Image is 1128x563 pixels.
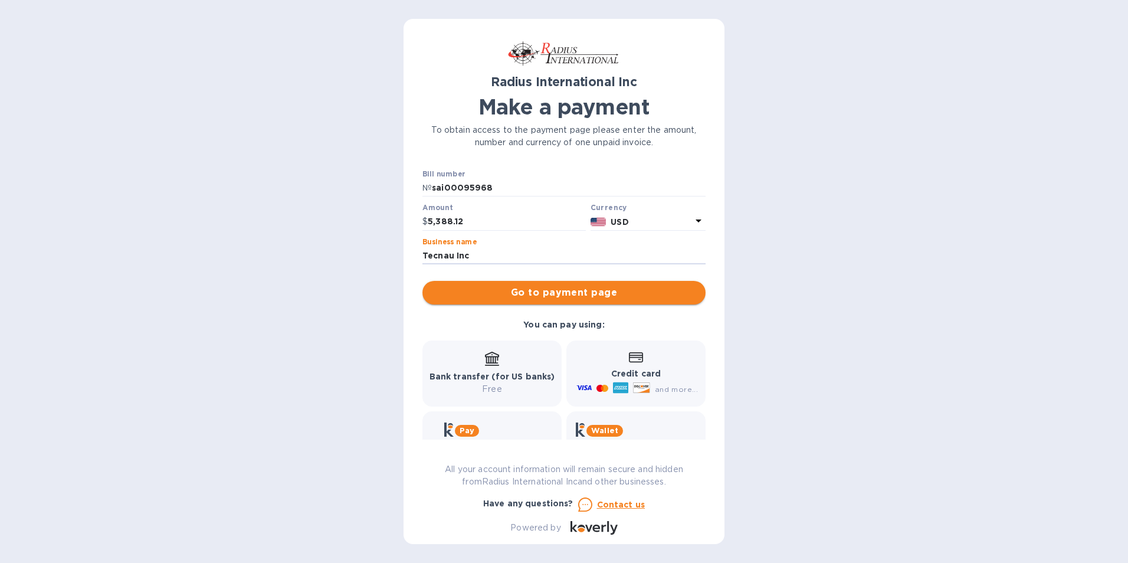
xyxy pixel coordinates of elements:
[597,500,645,509] u: Contact us
[591,426,618,435] b: Wallet
[422,215,428,228] p: $
[428,213,586,231] input: 0.00
[483,499,573,508] b: Have any questions?
[422,171,465,178] label: Bill number
[611,369,661,378] b: Credit card
[611,217,628,227] b: USD
[422,238,477,246] label: Business name
[422,463,706,488] p: All your account information will remain secure and hidden from Radius International Inc and othe...
[432,179,706,197] input: Enter bill number
[422,247,706,265] input: Enter business name
[591,203,627,212] b: Currency
[422,281,706,305] button: Go to payment page
[655,385,698,394] span: and more...
[491,74,637,89] b: Radius International Inc
[460,426,474,435] b: Pay
[429,372,555,381] b: Bank transfer (for US banks)
[422,124,706,149] p: To obtain access to the payment page please enter the amount, number and currency of one unpaid i...
[422,205,452,212] label: Amount
[523,320,604,329] b: You can pay using:
[432,286,696,300] span: Go to payment page
[422,94,706,119] h1: Make a payment
[591,218,606,226] img: USD
[510,522,560,534] p: Powered by
[429,383,555,395] p: Free
[422,182,432,194] p: №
